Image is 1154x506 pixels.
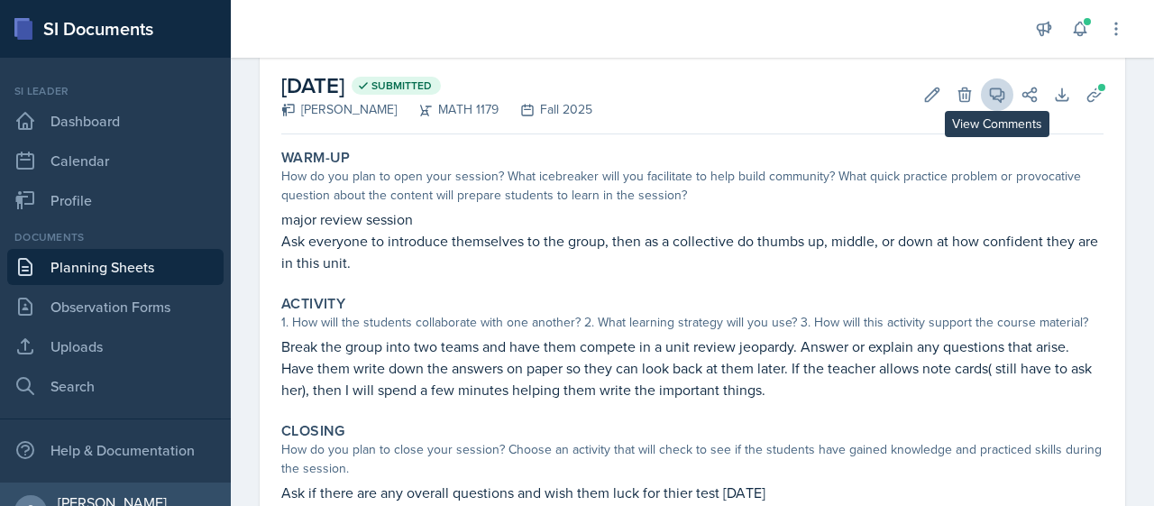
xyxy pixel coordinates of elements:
a: Calendar [7,143,224,179]
div: How do you plan to close your session? Choose an activity that will check to see if the students ... [281,440,1104,478]
button: View Comments [981,78,1013,111]
a: Dashboard [7,103,224,139]
label: Warm-Up [281,149,351,167]
h2: [DATE] [281,69,592,102]
div: Help & Documentation [7,432,224,468]
a: Profile [7,182,224,218]
p: Ask everyone to introduce themselves to the group, then as a collective do thumbs up, middle, or ... [281,230,1104,273]
div: Fall 2025 [499,100,592,119]
a: Uploads [7,328,224,364]
p: major review session [281,208,1104,230]
div: Documents [7,229,224,245]
a: Planning Sheets [7,249,224,285]
label: Activity [281,295,345,313]
span: Submitted [371,78,432,93]
div: How do you plan to open your session? What icebreaker will you facilitate to help build community... [281,167,1104,205]
div: [PERSON_NAME] [281,100,397,119]
div: 1. How will the students collaborate with one another? 2. What learning strategy will you use? 3.... [281,313,1104,332]
div: MATH 1179 [397,100,499,119]
div: Si leader [7,83,224,99]
p: Break the group into two teams and have them compete in a unit review jeopardy. Answer or explain... [281,336,1104,400]
p: Ask if there are any overall questions and wish them luck for thier test [DATE] [281,482,1104,503]
a: Search [7,368,224,404]
a: Observation Forms [7,289,224,325]
label: Closing [281,422,345,440]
